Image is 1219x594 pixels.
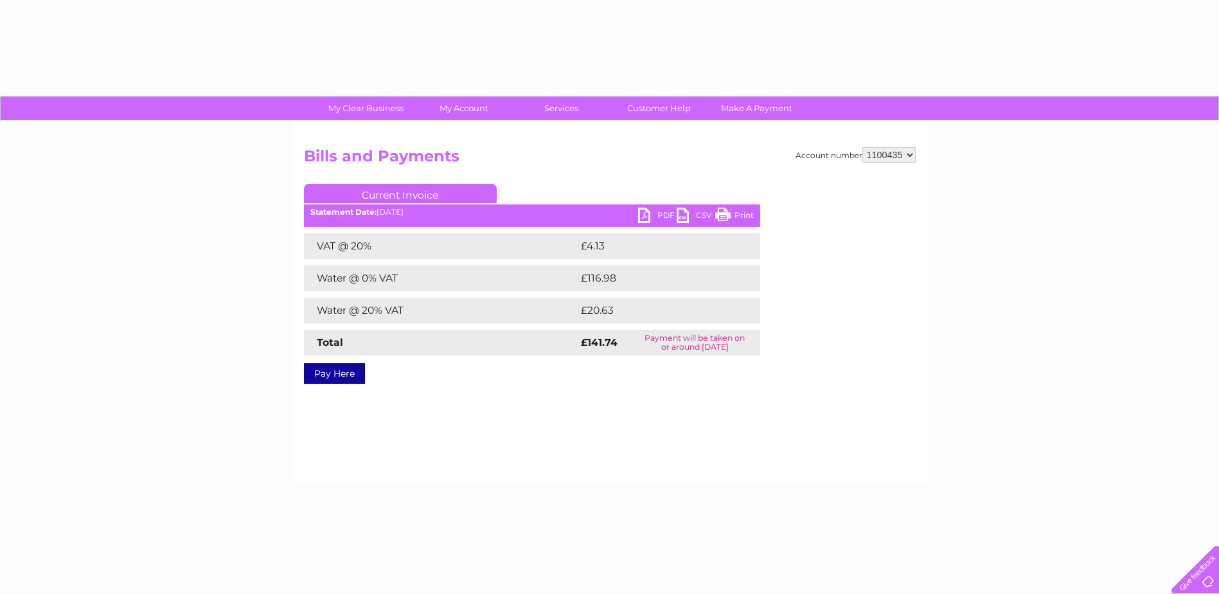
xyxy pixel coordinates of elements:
[310,207,377,217] b: Statement Date:
[677,208,715,226] a: CSV
[508,96,614,120] a: Services
[411,96,517,120] a: My Account
[304,363,365,384] a: Pay Here
[317,336,343,348] strong: Total
[638,208,677,226] a: PDF
[304,265,578,291] td: Water @ 0% VAT
[578,233,728,259] td: £4.13
[715,208,754,226] a: Print
[304,233,578,259] td: VAT @ 20%
[704,96,810,120] a: Make A Payment
[304,298,578,323] td: Water @ 20% VAT
[796,147,916,163] div: Account number
[304,208,760,217] div: [DATE]
[304,147,916,172] h2: Bills and Payments
[581,336,618,348] strong: £141.74
[606,96,712,120] a: Customer Help
[630,330,760,355] td: Payment will be taken on or around [DATE]
[578,298,734,323] td: £20.63
[313,96,419,120] a: My Clear Business
[304,184,497,203] a: Current Invoice
[578,265,736,291] td: £116.98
